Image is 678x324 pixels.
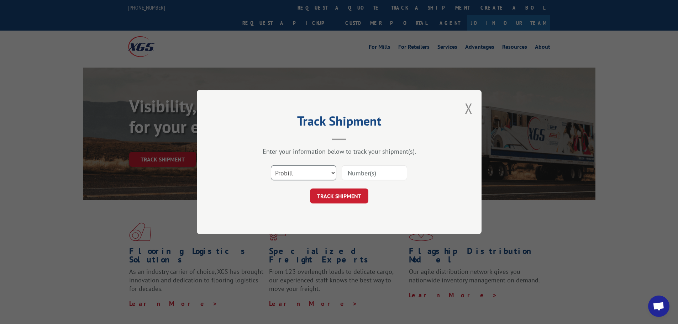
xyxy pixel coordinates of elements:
h2: Track Shipment [232,116,446,129]
button: TRACK SHIPMENT [310,188,368,203]
div: Enter your information below to track your shipment(s). [232,147,446,155]
div: Open chat [648,296,669,317]
input: Number(s) [342,165,407,180]
button: Close modal [465,99,473,118]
